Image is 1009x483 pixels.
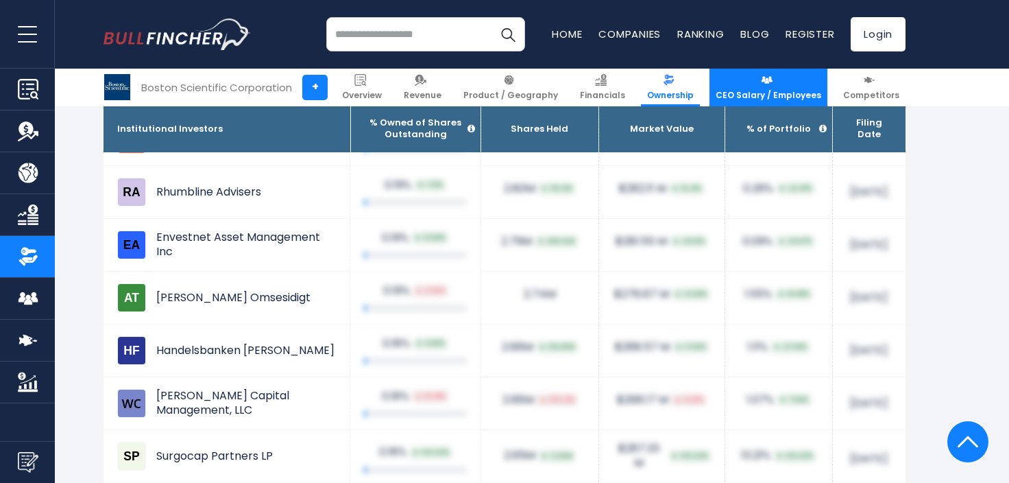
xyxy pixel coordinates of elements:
[495,235,585,249] div: 2.79M
[104,272,350,324] td: [PERSON_NAME] Omsesidigt
[647,90,694,101] span: Ownership
[613,182,711,196] div: $282.11 M
[786,27,834,41] a: Register
[832,106,905,152] th: Filing Date
[491,17,525,51] button: Search
[670,182,704,195] span: 15.21%
[104,166,350,218] td: Rhumbline Advisers
[413,338,448,350] span: 3.86%
[302,75,328,100] a: +
[364,178,467,193] div: 0.19%
[398,69,448,106] a: Revenue
[413,390,448,403] span: 15.44%
[843,90,899,101] span: Competitors
[117,442,146,471] img: Surgocap Partners LP
[412,232,448,244] span: 13.96%
[104,325,350,377] td: Handelsbanken [PERSON_NAME]
[117,336,146,365] img: Handelsbanken Fonder Ab
[104,19,251,50] img: bullfincher logo
[342,90,382,101] span: Overview
[481,106,598,152] th: Shares Held
[677,27,724,41] a: Ranking
[613,287,711,302] div: $276.67 M
[771,341,810,353] span: 27.06%
[336,69,388,106] a: Overview
[495,182,585,196] div: 2.80M
[537,394,577,406] span: 475.73K
[774,450,816,462] span: 100.00%
[364,231,467,246] div: 0.19%
[104,377,350,429] td: [PERSON_NAME] Capital Management, LLC
[613,235,711,249] div: $281.55 M
[739,235,818,249] div: 0.09%
[613,442,711,471] div: $267.33 M
[117,231,146,259] img: Envestnet Asset Management Inc
[104,430,350,482] td: Surgocap Partners LP
[463,90,558,101] span: Product / Geography
[709,69,827,106] a: CEO Salary / Employees
[716,90,821,101] span: CEO Salary / Employees
[672,394,706,406] span: 4.20%
[104,106,350,152] th: Institutional Investors
[580,90,625,101] span: Financials
[537,341,578,353] span: 106.85K
[739,393,818,408] div: 1.07%
[832,377,905,430] td: [DATE]
[641,69,700,106] a: Ownership
[552,27,582,41] a: Home
[672,288,709,301] span: 12.89%
[832,272,905,325] td: [DATE]
[539,450,575,462] span: 2.65M
[739,287,818,302] div: 1.55%
[413,285,448,297] span: 0.30%
[739,340,818,355] div: 1.11%
[104,19,251,50] a: Go to homepage
[364,337,467,351] div: 0.18%
[404,90,441,101] span: Revenue
[777,182,814,195] span: 20.47%
[18,246,38,267] img: Ownership
[832,325,905,377] td: [DATE]
[415,179,446,191] span: 1.70%
[613,340,711,355] div: $268.57 M
[776,235,814,248] span: 29.67%
[495,393,585,408] div: 2.66M
[117,283,146,312] img: Alecta Tjanstepension Omsesidigt
[740,27,769,41] a: Blog
[669,450,711,462] span: 100.00%
[495,287,585,302] div: 2.74M
[141,80,292,95] div: Boston Scientific Corporation
[739,449,818,463] div: 13.21%
[851,17,905,51] a: Login
[598,106,725,152] th: Market Value
[364,284,467,298] div: 0.19%
[117,178,146,207] img: Rhumbline Advisers
[832,219,905,272] td: [DATE]
[495,340,585,355] div: 2.66M
[613,393,711,408] div: $268.17 M
[670,235,707,248] span: 29.10%
[117,389,146,418] img: Winslow Capital Management, LLC
[574,69,631,106] a: Financials
[739,182,818,196] div: 0.26%
[775,288,812,301] span: 19.98%
[832,166,905,219] td: [DATE]
[364,390,467,404] div: 0.18%
[104,74,130,100] img: BSX logo
[364,445,467,460] div: 0.18%
[410,447,452,459] span: 100.00%
[837,69,905,106] a: Competitors
[598,27,661,41] a: Companies
[350,106,481,152] th: % Owned of Shares Outstanding
[457,69,564,106] a: Product / Geography
[104,219,350,271] td: Envestnet Asset Management Inc
[539,182,575,195] span: 55.01K
[535,235,578,248] span: 349.25K
[673,341,709,353] span: 17.66%
[725,106,832,152] th: % of Portfolio
[495,449,585,463] div: 2.65M
[777,394,811,406] span: 7.56%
